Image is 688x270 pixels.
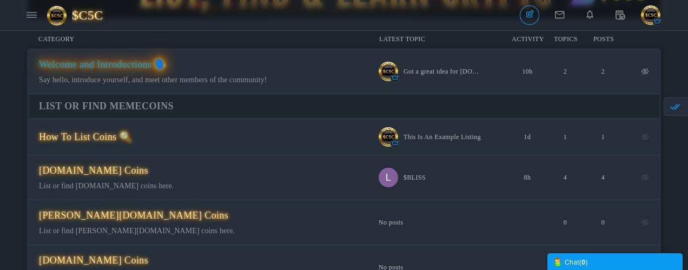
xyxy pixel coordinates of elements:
img: 6Tu3zsAAAAGSURBVAMALn4EO32H2hkAAAAASUVORK5CYII= [379,168,398,187]
time: 10h [508,62,546,81]
img: cropcircle.png [641,5,660,25]
span: 2 [564,68,567,75]
span: [PERSON_NAME][DOMAIN_NAME] Coins [39,210,228,221]
a: This Is An Example Listing [403,127,481,147]
i: No posts [379,219,546,227]
span: 1 [564,133,567,141]
span: Welcome and Introductions 🗣️ [39,59,167,70]
img: cropcircle.png [379,62,398,81]
span: 0 [601,219,605,226]
img: cropcircle.png [379,127,398,147]
span: Latest Topic [379,35,425,43]
div: Chat [553,256,677,267]
a: [PERSON_NAME][DOMAIN_NAME] Coins [39,213,228,220]
a: [DOMAIN_NAME] Coins [39,168,148,175]
span: [DOMAIN_NAME] Coins [39,255,148,266]
li: Category [38,35,358,43]
time: 1d [508,127,546,147]
span: [DOMAIN_NAME] Coins [39,165,148,176]
time: 8h [508,168,546,187]
span: 4 [601,174,605,181]
a: [DOMAIN_NAME] Coins [39,258,148,265]
a: Welcome and Introductions 🗣️ [39,62,167,69]
strong: 0 [581,259,585,266]
li: Posts [585,35,623,43]
a: $BLISS [403,168,426,187]
span: How To List Coins 🔍 [39,131,131,142]
span: 2 [601,68,605,75]
a: How To List Coins 🔍 [39,134,131,142]
li: Topics [547,35,585,43]
h4: List Or Find Memecoins [39,100,649,113]
a: $C5C [47,3,111,28]
span: $C5C [72,3,111,28]
img: 91x91forum.png [47,6,72,25]
span: 1 [601,133,605,141]
span: Activity [509,35,547,43]
span: ( ) [579,259,588,266]
a: Got a great idea for [DOMAIN_NAME]? We want to hear it! [403,62,484,81]
span: 0 [564,219,567,226]
span: 4 [564,174,567,181]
